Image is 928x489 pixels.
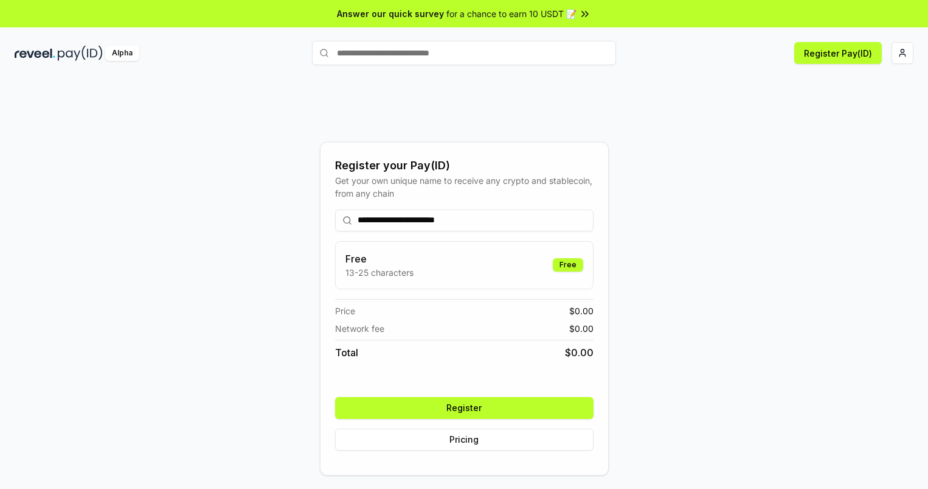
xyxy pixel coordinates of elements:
[335,157,594,174] div: Register your Pay(ID)
[335,345,358,360] span: Total
[335,429,594,451] button: Pricing
[105,46,139,61] div: Alpha
[337,7,444,20] span: Answer our quick survey
[553,258,583,272] div: Free
[794,42,882,64] button: Register Pay(ID)
[335,322,384,335] span: Network fee
[15,46,55,61] img: reveel_dark
[345,266,414,279] p: 13-25 characters
[345,252,414,266] h3: Free
[335,397,594,419] button: Register
[58,46,103,61] img: pay_id
[335,304,355,317] span: Price
[335,174,594,200] div: Get your own unique name to receive any crypto and stablecoin, from any chain
[446,7,577,20] span: for a chance to earn 10 USDT 📝
[569,304,594,317] span: $ 0.00
[569,322,594,335] span: $ 0.00
[565,345,594,360] span: $ 0.00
